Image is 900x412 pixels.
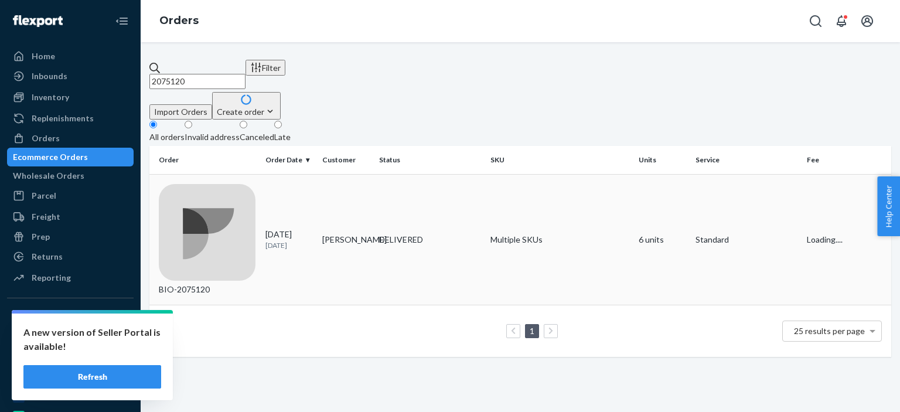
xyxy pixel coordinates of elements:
div: Invalid address [185,131,240,143]
span: 25 results per page [794,326,865,336]
div: Canceled [240,131,274,143]
div: Inventory [32,91,69,103]
div: Filter [250,62,281,74]
a: Parcel [7,186,134,205]
ol: breadcrumbs [150,4,208,38]
th: Status [374,146,486,174]
div: All orders [149,131,185,143]
div: Replenishments [32,113,94,124]
a: Amazon [7,367,134,386]
p: [DATE] [265,240,313,250]
button: Create order [212,92,281,120]
a: Home [7,47,134,66]
input: Search orders [149,74,246,89]
th: Order Date [261,146,318,174]
a: Inventory [7,88,134,107]
input: Late [274,121,282,128]
p: Standard [696,234,797,246]
a: Freight [7,207,134,226]
div: Customer [322,155,370,165]
a: Inbounds [7,67,134,86]
a: Reporting [7,268,134,287]
input: Invalid address [185,121,192,128]
button: Filter [246,60,285,76]
div: DELIVERED [379,234,481,246]
button: Open Search Box [804,9,827,33]
div: Late [274,131,291,143]
td: Loading.... [802,174,891,305]
th: Fee [802,146,891,174]
div: Wholesale Orders [13,170,84,182]
div: Prep [32,231,50,243]
div: Returns [32,251,63,263]
th: Service [691,146,802,174]
a: Deliverr API [7,387,134,406]
button: Help Center [877,176,900,236]
div: [DATE] [265,229,313,250]
button: Open account menu [855,9,879,33]
th: Order [149,146,261,174]
div: Create order [217,105,276,118]
a: Replenishments [7,109,134,128]
div: Inbounds [32,70,67,82]
div: Home [32,50,55,62]
input: All orders [149,121,157,128]
a: Prep [7,227,134,246]
a: f12898-4 [7,328,134,346]
button: Refresh [23,365,161,389]
div: Orders [32,132,60,144]
a: Page 1 is your current page [527,326,537,336]
td: 6 units [634,174,691,305]
td: [PERSON_NAME] [318,174,374,305]
div: Reporting [32,272,71,284]
a: 5176b9-7b [7,348,134,366]
div: Parcel [32,190,56,202]
div: BIO-2075120 [159,184,256,296]
a: Orders [7,129,134,148]
button: Close Navigation [110,9,134,33]
img: Flexport logo [13,15,63,27]
a: Wholesale Orders [7,166,134,185]
button: Open notifications [830,9,853,33]
a: Ecommerce Orders [7,148,134,166]
p: A new version of Seller Portal is available! [23,325,161,353]
th: SKU [486,146,634,174]
div: Ecommerce Orders [13,151,88,163]
td: Multiple SKUs [486,174,634,305]
button: Import Orders [149,104,212,120]
a: Returns [7,247,134,266]
button: Integrations [7,308,134,326]
a: Orders [159,14,199,27]
input: Canceled [240,121,247,128]
th: Units [634,146,691,174]
div: Freight [32,211,60,223]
